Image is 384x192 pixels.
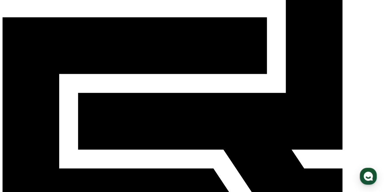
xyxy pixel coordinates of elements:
[19,151,23,156] span: 홈
[40,142,78,157] a: 대화
[2,142,40,157] a: 홈
[94,151,101,156] span: 설정
[56,151,63,156] span: 대화
[78,142,117,157] a: 설정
